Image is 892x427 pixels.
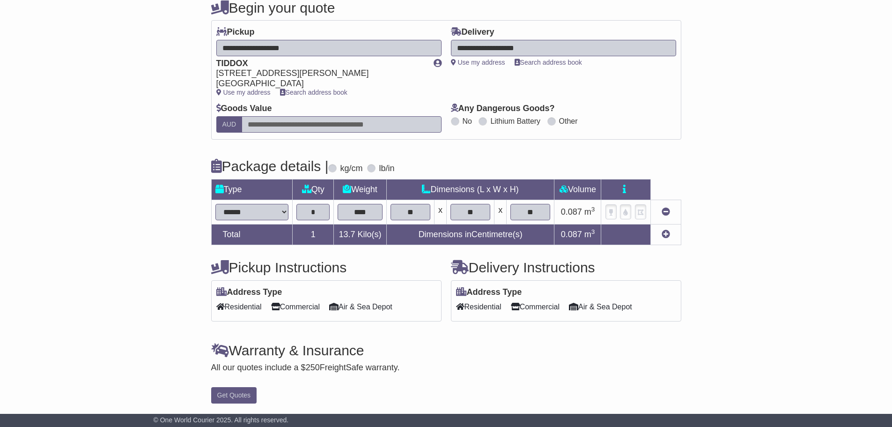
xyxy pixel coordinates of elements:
span: 13.7 [339,230,355,239]
td: Type [211,179,293,200]
a: Search address book [280,89,347,96]
h4: Pickup Instructions [211,260,442,275]
h4: Delivery Instructions [451,260,681,275]
sup: 3 [591,206,595,213]
td: Total [211,224,293,245]
a: Search address book [515,59,582,66]
label: AUD [216,116,243,133]
span: 0.087 [561,230,582,239]
a: Use my address [451,59,505,66]
span: m [584,207,595,217]
a: Remove this item [662,207,670,217]
td: x [494,200,507,224]
td: Kilo(s) [334,224,387,245]
a: Use my address [216,89,271,96]
label: Address Type [456,287,522,298]
label: Pickup [216,27,255,37]
h4: Warranty & Insurance [211,343,681,358]
td: Qty [293,179,334,200]
td: Volume [554,179,601,200]
span: 250 [306,363,320,372]
a: Add new item [662,230,670,239]
span: Air & Sea Depot [569,300,632,314]
label: Any Dangerous Goods? [451,104,555,114]
label: kg/cm [340,164,362,174]
label: Address Type [216,287,282,298]
h4: Package details | [211,158,329,174]
td: Dimensions (L x W x H) [386,179,554,200]
label: Goods Value [216,104,272,114]
td: x [435,200,447,224]
td: 1 [293,224,334,245]
span: Residential [216,300,262,314]
span: Commercial [271,300,320,314]
span: Air & Sea Depot [329,300,392,314]
div: [GEOGRAPHIC_DATA] [216,79,424,89]
button: Get Quotes [211,387,257,404]
span: Residential [456,300,501,314]
div: [STREET_ADDRESS][PERSON_NAME] [216,68,424,79]
div: TIDDOX [216,59,424,69]
td: Dimensions in Centimetre(s) [386,224,554,245]
label: lb/in [379,164,394,174]
span: m [584,230,595,239]
label: No [463,117,472,126]
span: © One World Courier 2025. All rights reserved. [154,416,289,424]
span: Commercial [511,300,560,314]
label: Other [559,117,578,126]
span: 0.087 [561,207,582,217]
label: Delivery [451,27,494,37]
sup: 3 [591,228,595,235]
label: Lithium Battery [490,117,540,126]
td: Weight [334,179,387,200]
div: All our quotes include a $ FreightSafe warranty. [211,363,681,373]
